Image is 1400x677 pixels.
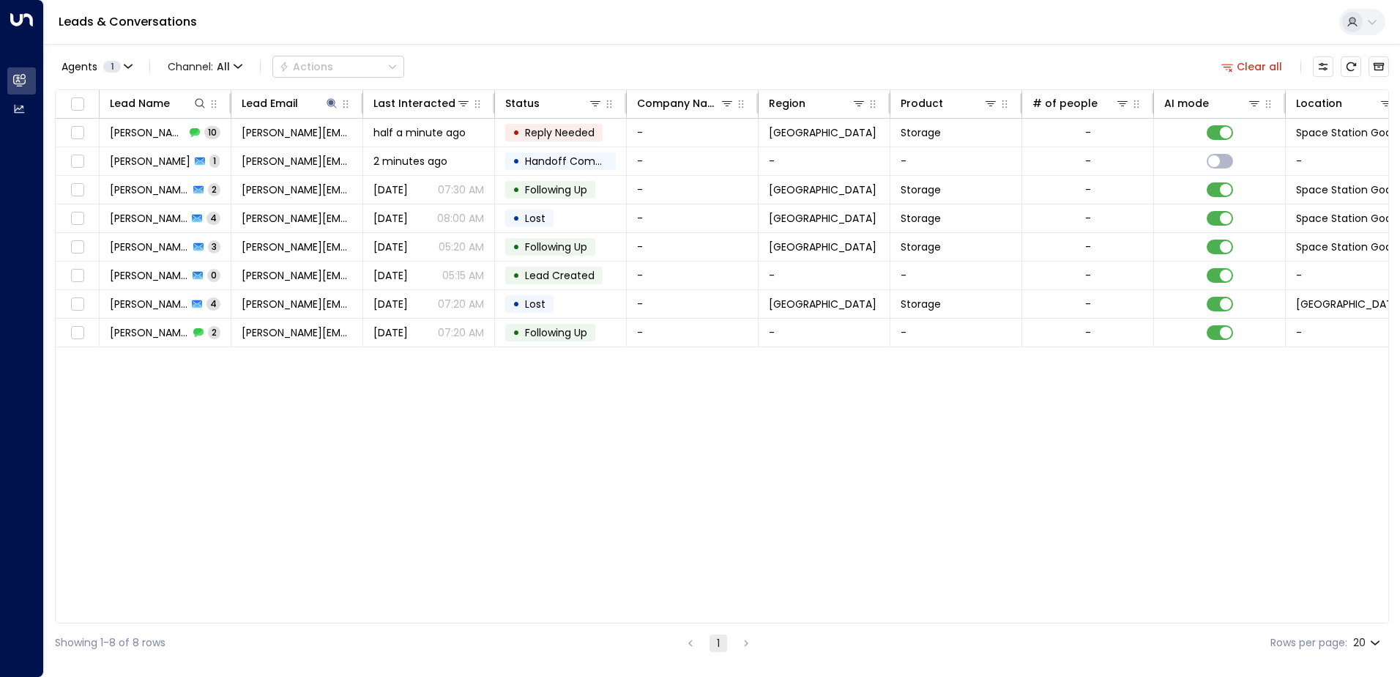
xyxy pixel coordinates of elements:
span: 10 [204,126,220,138]
span: Jacqueline Riley [110,268,188,283]
div: - [1085,268,1091,283]
span: 2 [208,326,220,338]
button: Clear all [1215,56,1289,77]
span: Toggle select row [68,238,86,256]
span: jacqueline.riley1@btinternet.com [242,182,352,197]
span: Surrey [769,240,876,254]
span: 4 [206,212,220,224]
td: - [627,262,759,289]
span: jacqueline.riley1@btinternet.com [242,125,352,140]
span: Storage [901,125,941,140]
a: Leads & Conversations [59,13,197,30]
div: - [1085,154,1091,169]
span: Jacqueline Riley [110,125,185,140]
div: Actions [279,60,333,73]
span: Paul Riley [110,297,187,311]
span: Jacqueline Riley [110,154,190,169]
div: • [513,149,520,174]
button: Agents1 [55,56,138,77]
div: Lead Email [242,95,339,112]
span: Toggle select row [68,295,86,314]
span: jacqueline.riley1@btinternet.com [242,154,352,169]
div: • [513,177,520,202]
button: Customize [1313,56,1333,77]
span: Lost [525,211,546,226]
span: Surrey [769,125,876,140]
div: Location [1296,95,1342,112]
div: Lead Name [110,95,170,112]
span: Toggle select row [68,210,86,228]
div: AI mode [1164,95,1262,112]
div: Product [901,95,943,112]
span: Jacqueline Riley [110,240,189,254]
span: 1 [209,155,220,167]
div: Status [505,95,603,112]
span: Surrey [769,211,876,226]
div: Region [769,95,805,112]
div: • [513,292,520,317]
div: Product [901,95,998,112]
td: - [890,319,1022,347]
td: - [627,290,759,318]
span: Toggle select row [68,124,86,142]
div: - [1085,240,1091,254]
span: 2 [208,183,220,196]
div: • [513,206,520,231]
button: Archived Leads [1369,56,1389,77]
span: Refresh [1341,56,1361,77]
div: - [1085,297,1091,311]
div: Location [1296,95,1393,112]
span: P.L.Riley@outlook.com [242,297,352,311]
nav: pagination navigation [681,634,756,652]
td: - [627,119,759,147]
span: Storage [901,297,941,311]
div: 20 [1353,632,1383,654]
span: 1 [103,61,121,73]
span: Agents [62,62,97,72]
div: • [513,120,520,145]
div: • [513,320,520,345]
span: Aug 19, 2025 [373,268,408,283]
button: Channel:All [162,56,248,77]
span: 3 [208,240,220,253]
span: Storage [901,182,941,197]
td: - [890,147,1022,175]
td: - [627,176,759,204]
div: Showing 1-8 of 8 rows [55,635,165,651]
span: Following Up [525,325,587,340]
td: - [759,262,890,289]
div: # of people [1032,95,1130,112]
span: Paul Riley [110,325,189,340]
td: - [890,262,1022,289]
p: 05:15 AM [442,268,484,283]
span: All [217,61,230,73]
span: Jacqueline Riley [110,182,189,197]
span: Channel: [162,56,248,77]
div: Button group with a nested menu [272,56,404,78]
span: 4 [206,297,220,310]
span: Following Up [525,182,587,197]
div: AI mode [1164,95,1209,112]
span: Toggle select row [68,324,86,342]
span: Sep 03, 2025 [373,297,408,311]
button: Actions [272,56,404,78]
span: Surrey [769,182,876,197]
p: 07:20 AM [438,297,484,311]
div: Region [769,95,866,112]
span: Storage [901,211,941,226]
span: Jacqueline Riley [110,211,187,226]
span: Reply Needed [525,125,595,140]
span: 2 minutes ago [373,154,447,169]
div: - [1085,182,1091,197]
span: jacqueline.riley1@btinternet.com [242,268,352,283]
p: 07:30 AM [438,182,484,197]
div: - [1085,325,1091,340]
span: jacqueline.riley1@btinternet.com [242,211,352,226]
span: 0 [207,269,220,281]
span: Toggle select row [68,267,86,285]
p: 05:20 AM [439,240,484,254]
span: Lead Created [525,268,595,283]
span: Toggle select row [68,181,86,199]
div: - [1085,125,1091,140]
span: Following Up [525,240,587,254]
